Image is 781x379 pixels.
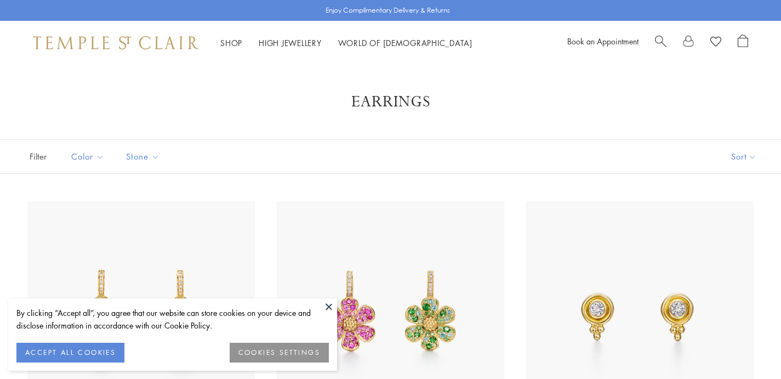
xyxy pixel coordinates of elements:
span: Stone [121,150,168,163]
a: Search [655,35,666,51]
nav: Main navigation [220,36,472,50]
button: Color [63,144,112,169]
a: ShopShop [220,37,242,48]
button: COOKIES SETTINGS [230,343,329,363]
a: World of [DEMOGRAPHIC_DATA]World of [DEMOGRAPHIC_DATA] [338,37,472,48]
div: By clicking “Accept all”, you agree that our website can store cookies on your device and disclos... [16,307,329,332]
a: Open Shopping Bag [738,35,748,51]
a: High JewelleryHigh Jewellery [259,37,322,48]
a: Book an Appointment [567,36,639,47]
a: View Wishlist [710,35,721,51]
iframe: Gorgias live chat messenger [726,327,770,368]
span: Color [66,150,112,163]
h1: Earrings [44,92,737,112]
img: Temple St. Clair [33,36,198,49]
button: ACCEPT ALL COOKIES [16,343,124,363]
button: Show sort by [706,140,781,173]
button: Stone [118,144,168,169]
p: Enjoy Complimentary Delivery & Returns [326,5,450,16]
